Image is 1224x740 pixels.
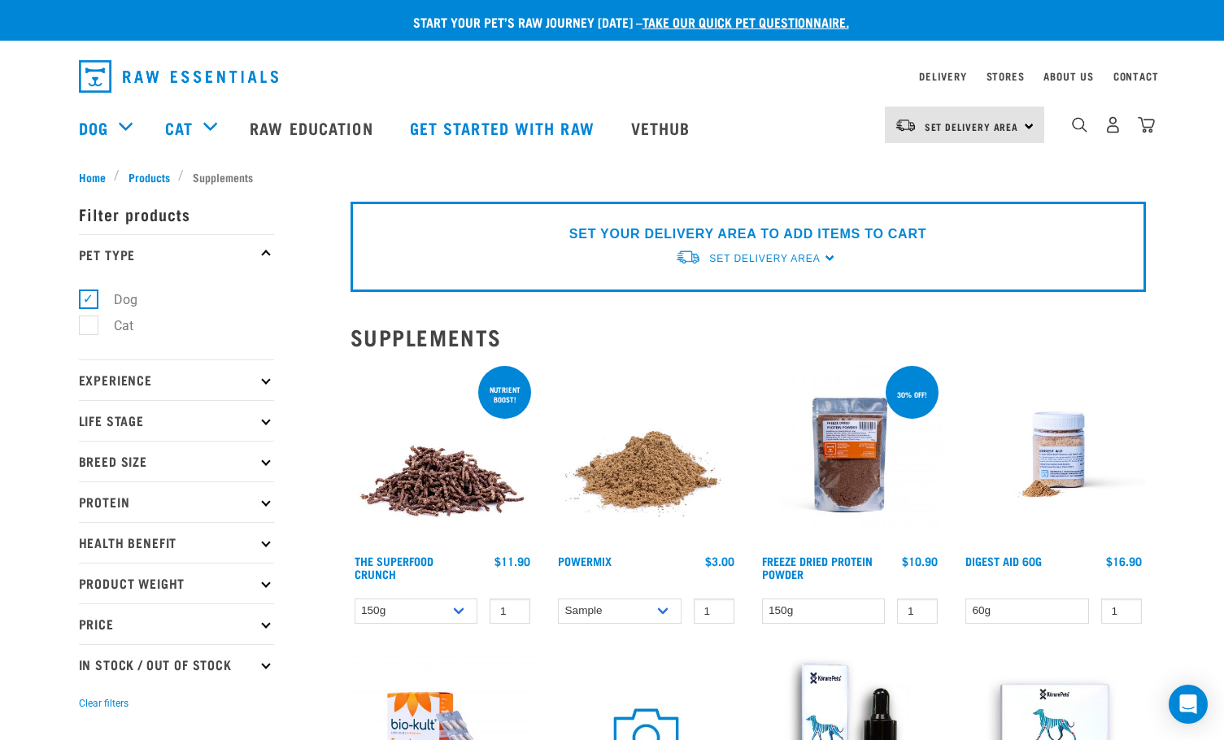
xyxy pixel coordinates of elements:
div: $16.90 [1106,555,1142,568]
button: Clear filters [79,696,128,711]
nav: breadcrumbs [79,168,1146,185]
input: 1 [490,599,530,624]
a: Freeze Dried Protein Powder [762,558,873,577]
a: Contact [1113,73,1159,79]
p: SET YOUR DELIVERY AREA TO ADD ITEMS TO CART [569,224,926,244]
p: Pet Type [79,234,274,275]
a: Digest Aid 60g [965,558,1042,564]
a: The Superfood Crunch [355,558,433,577]
a: About Us [1043,73,1093,79]
p: Life Stage [79,400,274,441]
p: Experience [79,359,274,400]
img: home-icon-1@2x.png [1072,117,1087,133]
p: Health Benefit [79,522,274,563]
a: Stores [987,73,1025,79]
p: Protein [79,481,274,522]
span: Set Delivery Area [709,253,820,264]
a: Raw Education [233,95,393,160]
span: Home [79,168,106,185]
a: Dog [79,115,108,140]
a: Cat [165,115,193,140]
p: In Stock / Out Of Stock [79,644,274,685]
p: Breed Size [79,441,274,481]
a: Delivery [919,73,966,79]
input: 1 [897,599,938,624]
span: Set Delivery Area [925,124,1019,129]
div: 30% off! [890,382,934,407]
span: Products [128,168,170,185]
input: 1 [1101,599,1142,624]
div: $10.90 [902,555,938,568]
a: Products [120,168,178,185]
img: Raw Essentials Digest Aid Pet Supplement [961,363,1146,547]
a: Vethub [615,95,711,160]
nav: dropdown navigation [66,54,1159,99]
a: take our quick pet questionnaire. [642,18,849,25]
img: Pile Of PowerMix For Pets [554,363,738,547]
input: 1 [694,599,734,624]
p: Product Weight [79,563,274,603]
div: Open Intercom Messenger [1169,685,1208,724]
img: 1311 Superfood Crunch 01 [351,363,535,547]
a: Powermix [558,558,612,564]
div: nutrient boost! [478,377,531,411]
div: $11.90 [494,555,530,568]
img: Raw Essentials Logo [79,60,278,93]
a: Home [79,168,115,185]
p: Filter products [79,194,274,234]
label: Dog [88,289,144,310]
p: Price [79,603,274,644]
img: van-moving.png [895,118,917,133]
label: Cat [88,316,140,336]
div: $3.00 [705,555,734,568]
img: van-moving.png [675,249,701,266]
img: FD Protein Powder [758,363,943,547]
h2: Supplements [351,324,1146,350]
img: home-icon@2x.png [1138,116,1155,133]
a: Get started with Raw [394,95,615,160]
img: user.png [1104,116,1122,133]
